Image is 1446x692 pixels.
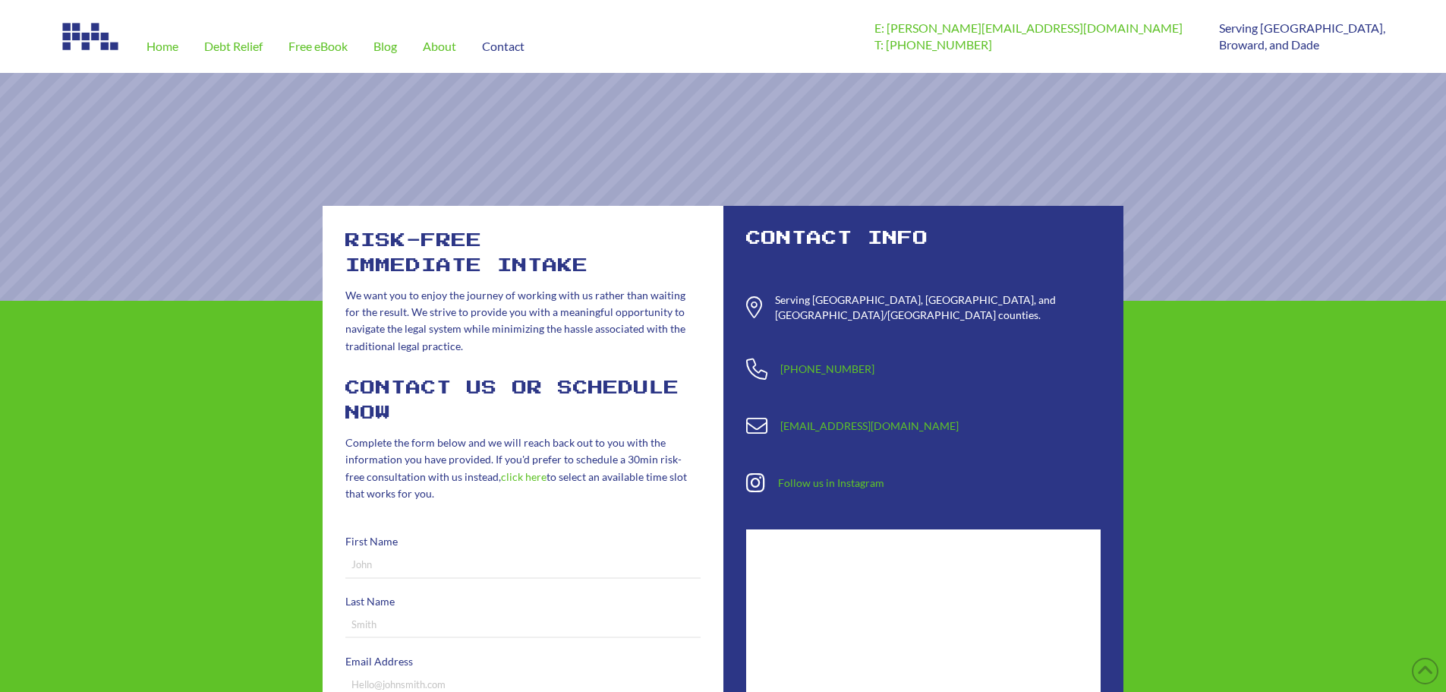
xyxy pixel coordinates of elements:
h2: Contact Info [746,229,1101,249]
h2: risk-free immediate intake [345,229,701,280]
a: Home [134,20,191,73]
a: Free eBook [276,20,361,73]
p: Serving [GEOGRAPHIC_DATA], Broward, and Dade [1219,20,1385,54]
span: Contact [482,40,525,52]
label: Last Name [345,592,701,611]
a: click here [501,470,547,483]
span: Home [146,40,178,52]
span: Free eBook [288,40,348,52]
h2: Contact Us or Schedule Now [345,376,701,427]
a: Follow us in Instagram [778,476,884,489]
div: Serving [GEOGRAPHIC_DATA], [GEOGRAPHIC_DATA], and [GEOGRAPHIC_DATA]/[GEOGRAPHIC_DATA] counties. [775,292,1101,322]
p: Complete the form below and we will reach back out to you with the information you have provided.... [345,434,701,503]
a: [PHONE_NUMBER] [780,362,874,375]
a: T: [PHONE_NUMBER] [874,37,992,52]
a: Back to Top [1412,658,1438,684]
a: Debt Relief [191,20,276,73]
span: Blog [373,40,397,52]
span: Debt Relief [204,40,263,52]
a: [EMAIL_ADDRESS][DOMAIN_NAME] [780,419,959,432]
a: E: [PERSON_NAME][EMAIL_ADDRESS][DOMAIN_NAME] [874,21,1183,35]
label: Email Address [345,653,701,671]
span: We want you to enjoy the journey of working with us rather than waiting for the result. We strive... [345,289,685,352]
input: John [345,552,701,578]
label: First Name [345,532,701,551]
span: About [423,40,456,52]
input: Smith [345,612,701,638]
a: Blog [361,20,410,73]
a: Contact [469,20,537,73]
img: Image [61,20,121,53]
a: About [410,20,469,73]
